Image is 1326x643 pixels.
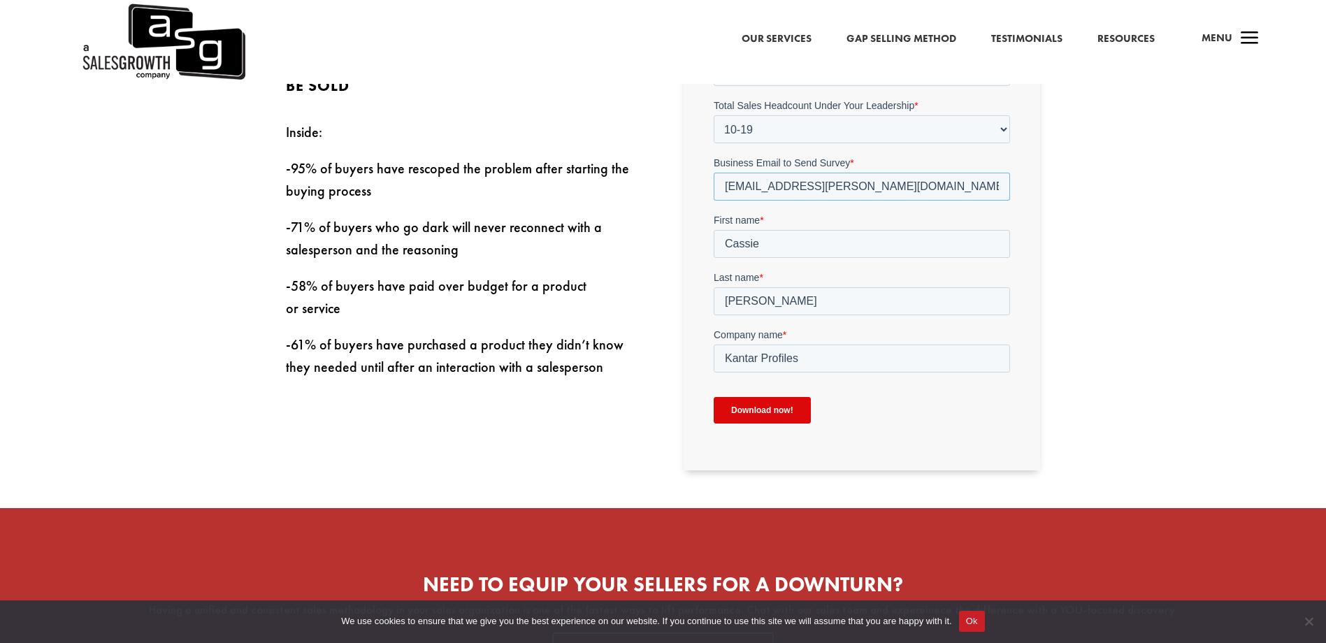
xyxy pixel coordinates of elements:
[1202,31,1232,45] span: Menu
[286,121,642,157] p: Inside:
[1302,614,1316,628] span: No
[846,30,956,48] a: Gap Selling Method
[991,30,1062,48] a: Testimonials
[714,41,1010,448] iframe: Form 0
[286,157,642,216] p: -95% of buyers have rescoped the problem after starting the buying process
[959,611,985,632] button: Ok
[1097,30,1155,48] a: Resources
[1236,25,1264,53] span: a
[742,30,812,48] a: Our Services
[286,275,642,333] p: -58% of buyers have paid over budget for a product or service
[42,575,1284,602] h2: Need to EQUIP your sellers for a downturn?
[286,333,642,378] p: -61% of buyers have purchased a product they didn’t know they needed until after an interaction w...
[286,216,642,275] p: -71% of buyers who go dark will never reconnect with a salesperson and the reasoning
[341,614,951,628] span: We use cookies to ensure that we give you the best experience on our website. If you continue to ...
